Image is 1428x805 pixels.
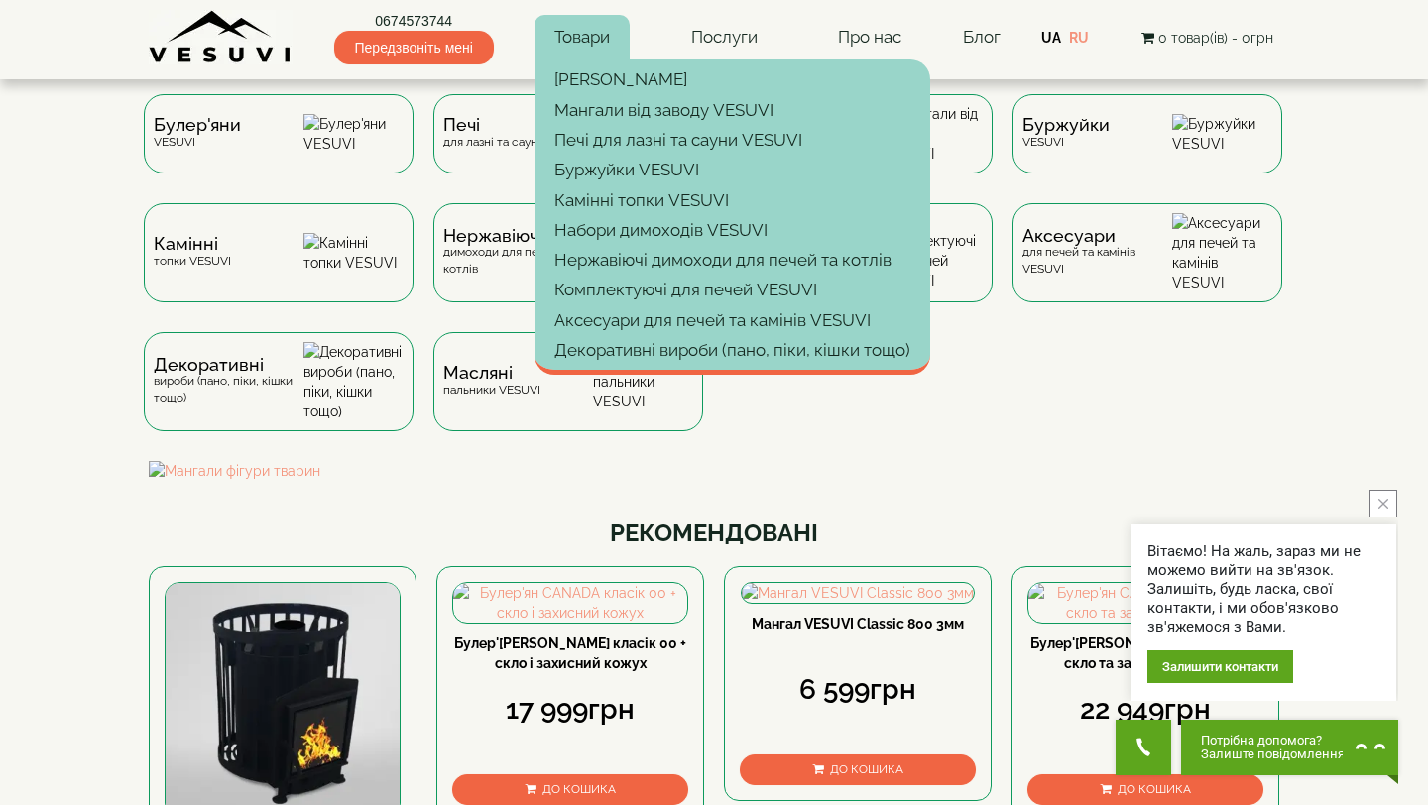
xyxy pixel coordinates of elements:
[963,27,1001,47] a: Блог
[443,365,540,381] span: Масляні
[1201,747,1345,761] span: Залиште повідомлення
[542,782,616,796] span: До кошика
[535,125,930,155] a: Печі для лазні та сауни VESUVI
[154,357,303,373] span: Декоративні
[535,305,930,335] a: Аксесуари для печей та камінів VESUVI
[1027,774,1263,805] button: До кошика
[1030,635,1260,671] a: Булер'[PERSON_NAME] класік 01 + скло та захисний кожух
[742,583,974,603] img: Мангал VESUVI Classic 800 3мм
[1022,228,1172,278] div: для печей та камінів VESUVI
[1181,720,1398,775] button: Chat button
[334,11,494,31] a: 0674573744
[154,236,231,269] div: топки VESUVI
[818,15,921,60] a: Про нас
[1118,782,1191,796] span: До кошика
[334,31,494,64] span: Передзвоніть мені
[1201,734,1345,747] span: Потрібна допомога?
[740,754,976,785] button: До кошика
[303,114,404,154] img: Булер'яни VESUVI
[134,332,423,461] a: Декоративнівироби (пано, піки, кішки тощо) Декоративні вироби (пано, піки, кішки тощо)
[423,203,713,332] a: Нержавіючідимоходи для печей та котлів Нержавіючі димоходи для печей та котлів
[149,461,1279,481] img: Мангали фігури тварин
[1027,690,1263,730] div: 22 949грн
[883,215,983,290] img: Комплектуючі для печей VESUVI
[535,15,630,60] a: Товари
[1022,228,1172,244] span: Аксесуари
[1028,583,1262,623] img: Булер'ян CANADA класік 01 + скло та захисний кожух
[1003,94,1292,203] a: БуржуйкиVESUVI Буржуйки VESUVI
[134,203,423,332] a: Каміннітопки VESUVI Камінні топки VESUVI
[535,275,930,304] a: Комплектуючі для печей VESUVI
[1041,30,1061,46] a: UA
[453,583,687,623] img: Булер'ян CANADA класік 00 + скло і захисний кожух
[671,15,777,60] a: Послуги
[154,357,303,406] div: вироби (пано, піки, кішки тощо)
[535,185,930,215] a: Камінні топки VESUVI
[535,245,930,275] a: Нержавіючі димоходи для печей та котлів
[303,342,404,421] img: Декоративні вироби (пано, піки, кішки тощо)
[1003,203,1292,332] a: Аксесуаридля печей та камінів VESUVI Аксесуари для печей та камінів VESUVI
[1022,117,1110,150] div: VESUVI
[752,616,964,632] a: Мангал VESUVI Classic 800 3мм
[1172,114,1272,154] img: Буржуйки VESUVI
[535,64,930,94] a: [PERSON_NAME]
[593,352,693,411] img: Масляні пальники VESUVI
[1022,117,1110,133] span: Буржуйки
[1116,720,1171,775] button: Get Call button
[134,94,423,203] a: Булер'яниVESUVI Булер'яни VESUVI
[740,670,976,710] div: 6 599грн
[1158,30,1273,46] span: 0 товар(ів) - 0грн
[535,215,930,245] a: Набори димоходів VESUVI
[883,104,983,164] img: Мангали від заводу VESUVI
[303,233,404,273] img: Камінні топки VESUVI
[830,762,903,776] span: До кошика
[535,335,930,365] a: Декоративні вироби (пано, піки, кішки тощо)
[154,236,231,252] span: Камінні
[535,155,930,184] a: Буржуйки VESUVI
[443,365,540,398] div: пальники VESUVI
[1147,542,1380,636] div: Вітаємо! На жаль, зараз ми не можемо вийти на зв'язок. Залишіть, будь ласка, свої контакти, і ми ...
[1369,490,1397,517] button: close button
[1069,30,1089,46] a: RU
[454,635,686,671] a: Булер'[PERSON_NAME] класік 00 + скло і захисний кожух
[1135,27,1279,49] button: 0 товар(ів) - 0грн
[452,774,688,805] button: До кошика
[423,94,713,203] a: Печідля лазні та сауни VESUVI Печі для лазні та сауни VESUVI
[149,10,293,64] img: Завод VESUVI
[535,95,930,125] a: Мангали від заводу VESUVI
[1172,213,1272,292] img: Аксесуари для печей та камінів VESUVI
[452,690,688,730] div: 17 999грн
[1147,650,1293,683] div: Залишити контакти
[443,228,593,278] div: димоходи для печей та котлів
[443,228,593,244] span: Нержавіючі
[443,117,589,133] span: Печі
[443,117,589,150] div: для лазні та сауни VESUVI
[154,117,241,133] span: Булер'яни
[423,332,713,461] a: Масляніпальники VESUVI Масляні пальники VESUVI
[154,117,241,150] div: VESUVI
